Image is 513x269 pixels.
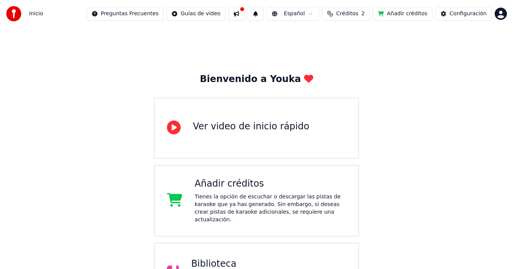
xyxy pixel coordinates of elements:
div: Tienes la opción de escuchar o descargar las pistas de karaoke que ya has generado. Sin embargo, ... [194,193,346,224]
span: Créditos [336,10,358,18]
div: Añadir créditos [194,178,346,190]
div: Ver video de inicio rápido [193,121,309,133]
span: Inicio [29,10,43,18]
button: Preguntas Frecuentes [87,7,163,21]
div: Configuración [450,10,487,18]
span: 2 [361,10,365,18]
nav: breadcrumb [29,10,43,18]
button: Configuración [435,7,492,21]
div: Bienvenido a Youka [200,73,313,85]
img: youka [6,6,21,21]
button: Guías de video [167,7,225,21]
button: Añadir créditos [373,7,432,21]
button: Créditos2 [322,7,370,21]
